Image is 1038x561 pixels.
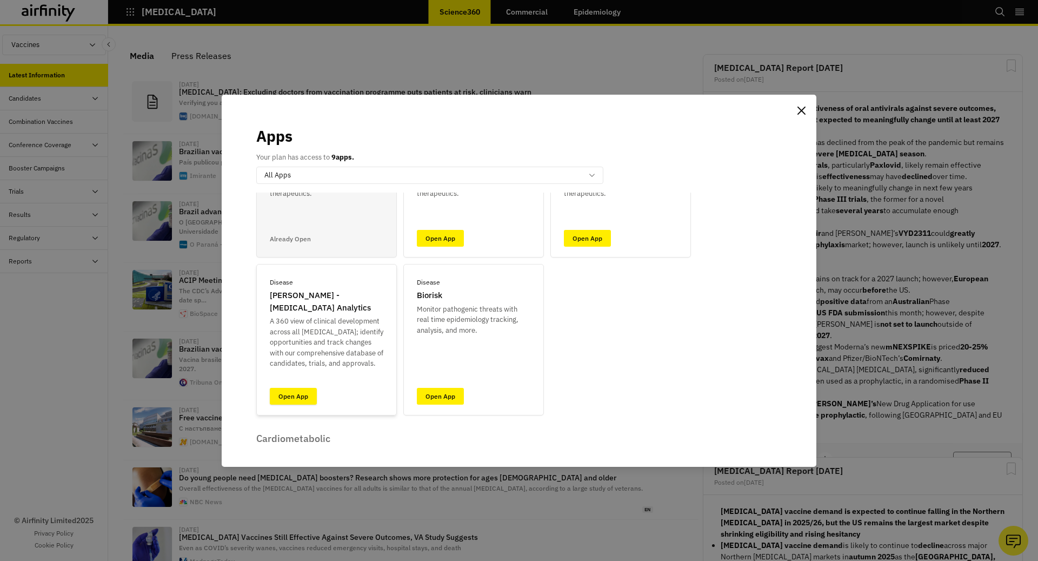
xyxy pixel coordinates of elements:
p: Monitor pathogenic threats with real time epidemiology tracking, analysis, and more. [417,304,530,336]
a: Open App [564,230,611,247]
a: Open App [417,388,464,405]
p: Already Open [270,234,311,244]
p: Biorisk [417,289,442,302]
p: Your plan has access to [256,152,354,163]
p: [PERSON_NAME] - [MEDICAL_DATA] Analytics [270,289,383,314]
p: Apps [256,125,292,148]
a: Open App [417,230,464,247]
p: All Apps [264,170,291,181]
b: 9 apps. [331,153,354,162]
button: Close [793,102,810,120]
a: Open App [270,388,317,405]
p: A 360 view of clinical development across all [MEDICAL_DATA]; identify opportunities and track ch... [270,316,383,369]
p: Cardiometabolic [256,433,397,445]
p: Disease [270,278,293,287]
p: Disease [417,278,440,287]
